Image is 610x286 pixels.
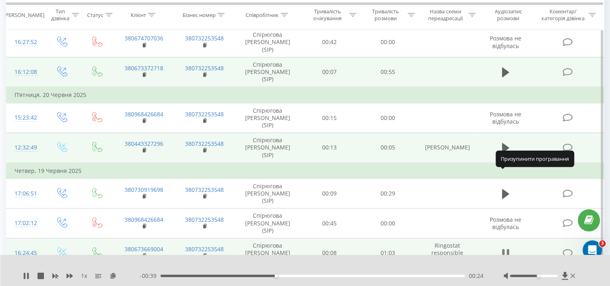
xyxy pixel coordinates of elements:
div: [PERSON_NAME] [4,12,44,19]
span: 1 x [81,272,87,280]
td: [PERSON_NAME] [417,133,477,163]
td: 00:29 [358,179,417,208]
td: Спірюгова [PERSON_NAME] (SIP) [235,208,300,238]
a: 380730919698 [125,186,163,193]
td: Спірюгова [PERSON_NAME] (SIP) [235,179,300,208]
div: Призупинити програвання [495,151,574,167]
td: Спірюгова [PERSON_NAME] (SIP) [235,103,300,133]
div: Статус [87,12,103,19]
td: Спірюгова [PERSON_NAME] (SIP) [235,133,300,163]
a: 380732253548 [185,140,224,147]
div: Тривалість розмови [366,8,406,22]
td: 00:55 [358,57,417,87]
div: 16:27:52 [15,34,35,50]
div: Клієнт [131,12,146,19]
td: 00:05 [358,133,417,163]
td: 00:15 [300,103,359,133]
td: 00:00 [358,208,417,238]
td: 00:00 [358,27,417,57]
td: Спірюгова [PERSON_NAME] (SIP) [235,238,300,268]
a: 380674707036 [125,34,163,42]
a: 380732253548 [185,216,224,223]
div: Співробітник [246,12,279,19]
td: 00:42 [300,27,359,57]
td: 00:08 [300,238,359,268]
div: 17:06:51 [15,186,35,202]
div: 16:24:45 [15,245,35,261]
div: 17:02:12 [15,215,35,231]
span: Розмова не відбулась [490,110,521,125]
td: 00:13 [300,133,359,163]
iframe: Intercom live chat [583,240,602,260]
a: 380443327296 [125,140,163,147]
td: 00:00 [358,103,417,133]
div: Тип дзвінка [51,8,70,22]
a: 380732253548 [185,186,224,193]
a: 380732253548 [185,110,224,118]
span: 3 [599,240,606,247]
div: Тривалість очікування [308,8,348,22]
a: 380968426684 [125,216,163,223]
span: Розмова не відбулась [490,216,521,231]
td: П’ятниця, 20 Червня 2025 [6,87,604,103]
td: 00:09 [300,179,359,208]
div: Коментар/категорія дзвінка [539,8,587,22]
span: Ringostat responsible ma... [431,242,463,264]
td: 00:45 [300,208,359,238]
td: 01:03 [358,238,417,268]
div: Назва схеми переадресації [424,8,466,22]
div: 15:23:42 [15,110,35,126]
a: 380732253548 [185,64,224,72]
td: Спірюгова [PERSON_NAME] (SIP) [235,27,300,57]
div: Бізнес номер [182,12,215,19]
td: Спірюгова [PERSON_NAME] (SIP) [235,57,300,87]
a: 380673669004 [125,245,163,253]
div: Accessibility label [275,274,278,278]
a: 380968426684 [125,110,163,118]
div: 16:12:08 [15,64,35,80]
span: 00:24 [469,272,483,280]
span: Розмова не відбулась [490,34,521,49]
td: 00:07 [300,57,359,87]
div: Accessibility label [537,274,540,278]
span: - 00:39 [140,272,160,280]
td: Четвер, 19 Червня 2025 [6,163,604,179]
div: 12:32:49 [15,140,35,156]
div: Аудіозапис розмови [485,8,532,22]
a: 380673372718 [125,64,163,72]
a: 380732253548 [185,245,224,253]
a: 380732253548 [185,34,224,42]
